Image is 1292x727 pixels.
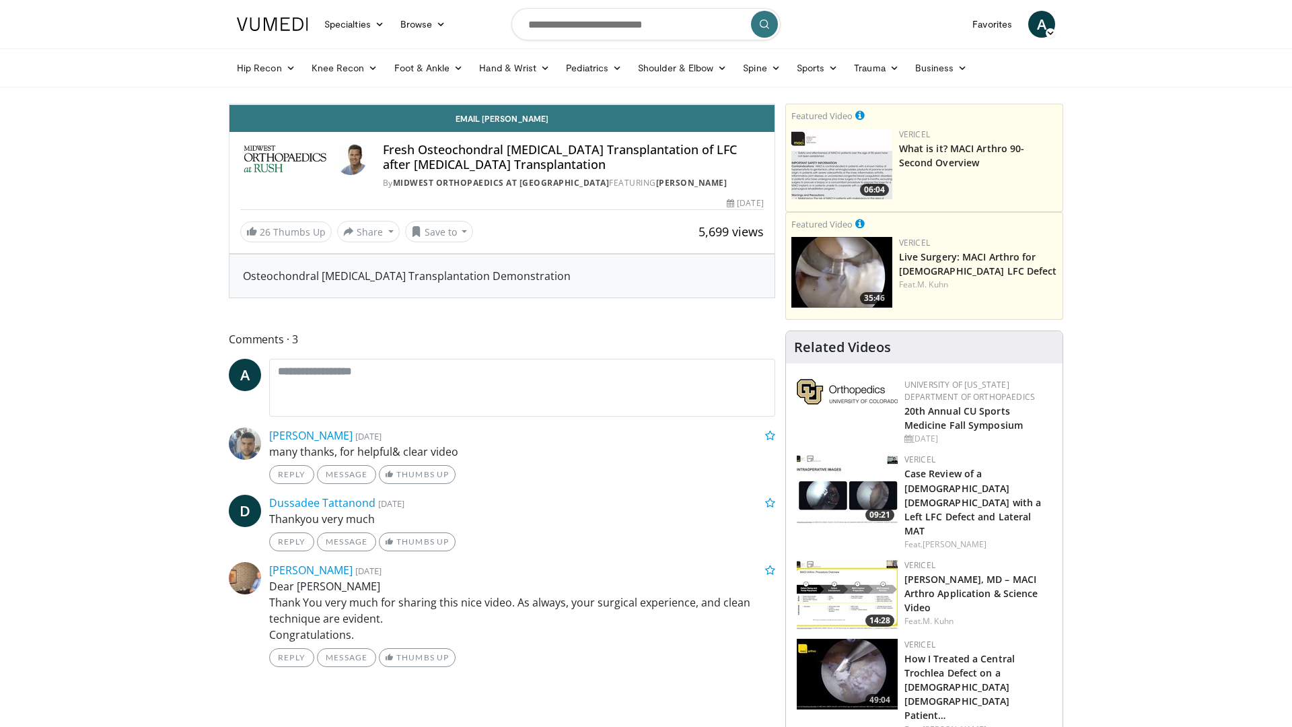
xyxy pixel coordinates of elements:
[904,454,935,465] a: Vericel
[269,563,353,578] a: [PERSON_NAME]
[269,495,375,510] a: Dussadee Tattanond
[917,279,948,290] a: M. Kuhn
[899,279,1057,291] div: Feat.
[797,379,898,405] img: 355603a8-37da-49b6-856f-e00d7e9307d3.png.150x105_q85_autocrop_double_scale_upscale_version-0.2.png
[269,465,314,484] a: Reply
[269,532,314,551] a: Reply
[229,105,775,132] a: Email [PERSON_NAME]
[229,55,303,81] a: Hip Recon
[269,511,775,527] p: Thankyou very much
[317,532,376,551] a: Message
[337,221,400,242] button: Share
[797,454,898,524] img: 7de77933-103b-4dce-a29e-51e92965dfc4.150x105_q85_crop-smart_upscale.jpg
[860,184,889,196] span: 06:04
[379,532,455,551] a: Thumbs Up
[904,573,1038,614] a: [PERSON_NAME], MD – MACI Arthro Application & Science Video
[379,465,455,484] a: Thumbs Up
[393,177,610,188] a: Midwest Orthopaedics at [GEOGRAPHIC_DATA]
[797,454,898,524] a: 09:21
[846,55,907,81] a: Trauma
[405,221,474,242] button: Save to
[964,11,1020,38] a: Favorites
[383,143,764,172] h4: Fresh Osteochondral [MEDICAL_DATA] Transplantation of LFC after [MEDICAL_DATA] Transplantation
[240,221,332,242] a: 26 Thumbs Up
[303,55,386,81] a: Knee Recon
[899,237,930,248] a: Vericel
[865,694,894,706] span: 49:04
[797,559,898,630] img: 2444198d-1b18-4a77-bb67-3e21827492e5.150x105_q85_crop-smart_upscale.jpg
[229,495,261,527] a: D
[791,110,853,122] small: Featured Video
[904,379,1035,403] a: University of [US_STATE] Department of Orthopaedics
[355,430,382,442] small: [DATE]
[904,652,1015,722] a: How I Treated a Central Trochlea Defect on a [DEMOGRAPHIC_DATA] [DEMOGRAPHIC_DATA] Patient…
[791,218,853,230] small: Featured Video
[904,467,1042,536] a: Case Review of a [DEMOGRAPHIC_DATA] [DEMOGRAPHIC_DATA] with a Left LFC Defect and Lateral MAT
[698,223,764,240] span: 5,699 views
[904,639,935,650] a: Vericel
[317,648,376,667] a: Message
[269,578,775,643] p: Dear [PERSON_NAME] Thank You very much for sharing this nice video. As always, your surgical expe...
[797,639,898,709] img: 5aa0332e-438a-4b19-810c-c6dfa13c7ee4.150x105_q85_crop-smart_upscale.jpg
[904,433,1052,445] div: [DATE]
[899,142,1025,169] a: What is it? MACI Arthro 90-Second Overview
[243,268,761,284] div: Osteochondral [MEDICAL_DATA] Transplantation Demonstration
[904,405,1023,431] a: 20th Annual CU Sports Medicine Fall Symposium
[797,559,898,630] a: 14:28
[471,55,558,81] a: Hand & Wrist
[316,11,392,38] a: Specialties
[269,648,314,667] a: Reply
[907,55,976,81] a: Business
[334,143,367,175] img: Avatar
[378,497,404,510] small: [DATE]
[794,339,891,355] h4: Related Videos
[392,11,454,38] a: Browse
[791,129,892,199] a: 06:04
[904,615,1052,627] div: Feat.
[735,55,788,81] a: Spine
[317,465,376,484] a: Message
[260,226,271,238] span: 26
[229,331,775,348] span: Comments 3
[229,104,775,105] video-js: Video Player
[229,562,261,594] img: Avatar
[899,129,930,140] a: Vericel
[511,8,781,40] input: Search topics, interventions
[1028,11,1055,38] a: A
[923,615,954,627] a: M. Kuhn
[899,250,1057,277] a: Live Surgery: MACI Arthro for [DEMOGRAPHIC_DATA] LFC Defect
[630,55,735,81] a: Shoulder & Elbow
[791,129,892,199] img: aa6cc8ed-3dbf-4b6a-8d82-4a06f68b6688.150x105_q85_crop-smart_upscale.jpg
[269,444,775,460] p: many thanks, for helpful& clear video
[383,177,764,189] div: By FEATURING
[240,143,329,175] img: Midwest Orthopaedics at Rush
[355,565,382,577] small: [DATE]
[789,55,847,81] a: Sports
[229,359,261,391] a: A
[904,559,935,571] a: Vericel
[865,509,894,521] span: 09:21
[237,18,308,31] img: VuMedi Logo
[229,427,261,460] img: Avatar
[379,648,455,667] a: Thumbs Up
[923,539,986,550] a: [PERSON_NAME]
[656,177,727,188] a: [PERSON_NAME]
[865,615,894,627] span: 14:28
[791,237,892,308] a: 35:46
[791,237,892,308] img: eb023345-1e2d-4374-a840-ddbc99f8c97c.150x105_q85_crop-smart_upscale.jpg
[386,55,472,81] a: Foot & Ankle
[269,428,353,443] a: [PERSON_NAME]
[558,55,630,81] a: Pediatrics
[727,197,763,209] div: [DATE]
[797,639,898,709] a: 49:04
[904,539,1052,551] div: Feat.
[860,292,889,304] span: 35:46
